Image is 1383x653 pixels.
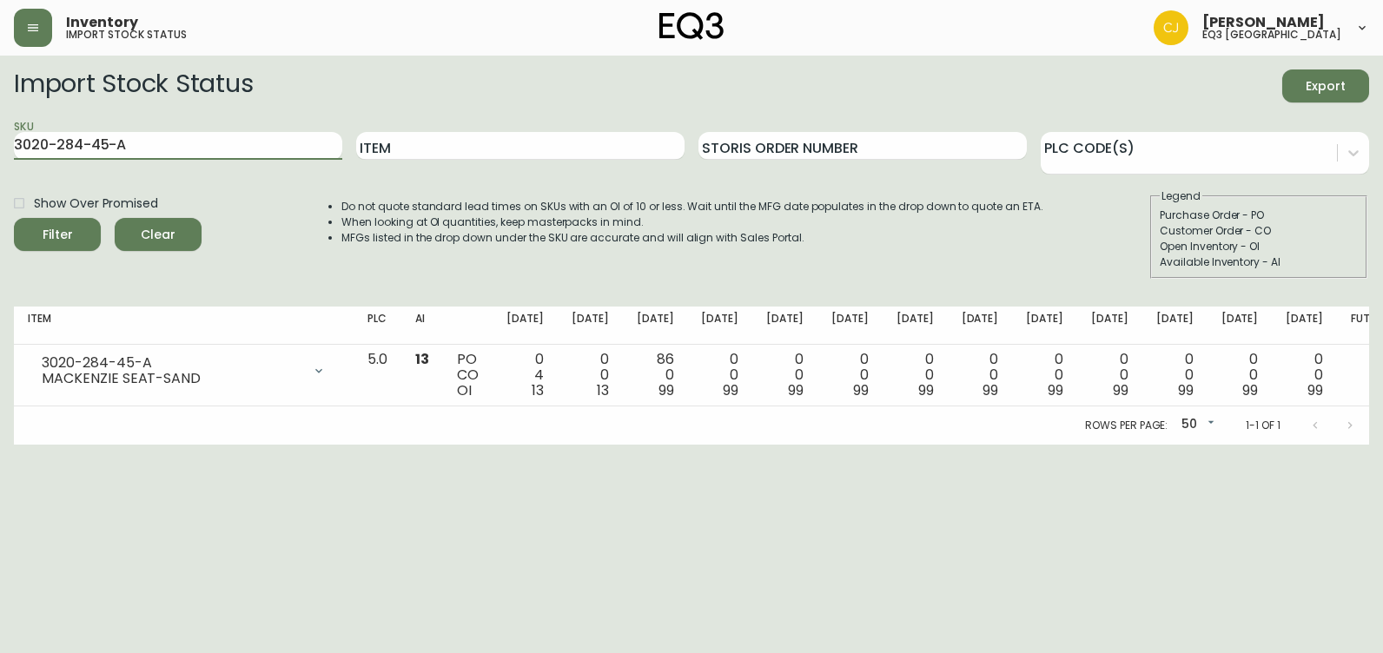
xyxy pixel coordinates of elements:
div: PO CO [457,352,479,399]
th: AI [401,307,443,345]
div: MACKENZIE SEAT-SAND [42,371,301,386]
h5: eq3 [GEOGRAPHIC_DATA] [1202,30,1341,40]
span: 99 [723,380,738,400]
div: 3020-284-45-AMACKENZIE SEAT-SAND [28,352,340,390]
div: Available Inventory - AI [1160,254,1358,270]
th: Item [14,307,354,345]
th: [DATE] [948,307,1013,345]
th: [DATE] [1077,307,1142,345]
div: 0 0 [766,352,804,399]
div: 50 [1175,411,1218,439]
li: When looking at OI quantities, keep masterpacks in mind. [341,214,1043,230]
div: 0 4 [506,352,544,399]
th: [DATE] [623,307,688,345]
legend: Legend [1160,188,1202,204]
th: [DATE] [687,307,752,345]
div: 86 0 [637,352,674,399]
span: Show Over Promised [34,195,158,213]
h5: import stock status [66,30,187,40]
span: 13 [532,380,544,400]
div: 3020-284-45-A [42,355,301,371]
li: MFGs listed in the drop down under the SKU are accurate and will align with Sales Portal. [341,230,1043,246]
th: [DATE] [1272,307,1337,345]
th: [DATE] [558,307,623,345]
div: 0 0 [701,352,738,399]
p: 1-1 of 1 [1246,418,1280,433]
span: 99 [983,380,998,400]
img: logo [659,12,724,40]
th: [DATE] [752,307,817,345]
div: 0 0 [1091,352,1128,399]
span: 13 [597,380,609,400]
span: 99 [1178,380,1194,400]
th: [DATE] [493,307,558,345]
span: Export [1296,76,1355,97]
div: 0 0 [1286,352,1323,399]
li: Do not quote standard lead times on SKUs with an OI of 10 or less. Wait until the MFG date popula... [341,199,1043,214]
span: Clear [129,224,188,246]
div: Open Inventory - OI [1160,239,1358,254]
div: 0 0 [1221,352,1259,399]
th: [DATE] [1142,307,1208,345]
div: 0 0 [572,352,609,399]
div: 0 0 [831,352,869,399]
span: 99 [788,380,804,400]
p: Rows per page: [1085,418,1168,433]
th: [DATE] [883,307,948,345]
span: [PERSON_NAME] [1202,16,1325,30]
span: 99 [853,380,869,400]
span: OI [457,380,472,400]
div: 0 0 [897,352,934,399]
span: 99 [1113,380,1128,400]
button: Filter [14,218,101,251]
div: 0 0 [1026,352,1063,399]
th: [DATE] [817,307,883,345]
td: 5.0 [354,345,401,406]
span: 13 [415,349,429,369]
span: 99 [658,380,674,400]
div: 0 0 [962,352,999,399]
th: [DATE] [1012,307,1077,345]
span: Inventory [66,16,138,30]
img: 7836c8950ad67d536e8437018b5c2533 [1154,10,1188,45]
span: 99 [1242,380,1258,400]
button: Export [1282,69,1369,102]
th: PLC [354,307,401,345]
div: Customer Order - CO [1160,223,1358,239]
div: Purchase Order - PO [1160,208,1358,223]
span: 99 [1307,380,1323,400]
th: [DATE] [1208,307,1273,345]
button: Clear [115,218,202,251]
h2: Import Stock Status [14,69,253,102]
span: 99 [1048,380,1063,400]
span: 99 [918,380,934,400]
div: 0 0 [1156,352,1194,399]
